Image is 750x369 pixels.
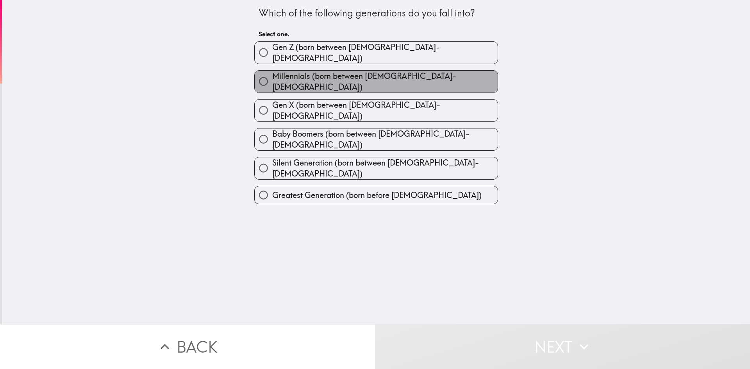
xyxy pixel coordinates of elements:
div: Which of the following generations do you fall into? [259,7,494,20]
button: Millennials (born between [DEMOGRAPHIC_DATA]-[DEMOGRAPHIC_DATA]) [255,71,498,93]
span: Gen X (born between [DEMOGRAPHIC_DATA]-[DEMOGRAPHIC_DATA]) [272,100,498,121]
span: Millennials (born between [DEMOGRAPHIC_DATA]-[DEMOGRAPHIC_DATA]) [272,71,498,93]
button: Silent Generation (born between [DEMOGRAPHIC_DATA]-[DEMOGRAPHIC_DATA]) [255,157,498,179]
button: Next [375,324,750,369]
h6: Select one. [259,30,494,38]
button: Gen Z (born between [DEMOGRAPHIC_DATA]-[DEMOGRAPHIC_DATA]) [255,42,498,64]
button: Baby Boomers (born between [DEMOGRAPHIC_DATA]-[DEMOGRAPHIC_DATA]) [255,128,498,150]
button: Gen X (born between [DEMOGRAPHIC_DATA]-[DEMOGRAPHIC_DATA]) [255,100,498,121]
button: Greatest Generation (born before [DEMOGRAPHIC_DATA]) [255,186,498,204]
span: Gen Z (born between [DEMOGRAPHIC_DATA]-[DEMOGRAPHIC_DATA]) [272,42,498,64]
span: Silent Generation (born between [DEMOGRAPHIC_DATA]-[DEMOGRAPHIC_DATA]) [272,157,498,179]
span: Baby Boomers (born between [DEMOGRAPHIC_DATA]-[DEMOGRAPHIC_DATA]) [272,128,498,150]
span: Greatest Generation (born before [DEMOGRAPHIC_DATA]) [272,190,482,201]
